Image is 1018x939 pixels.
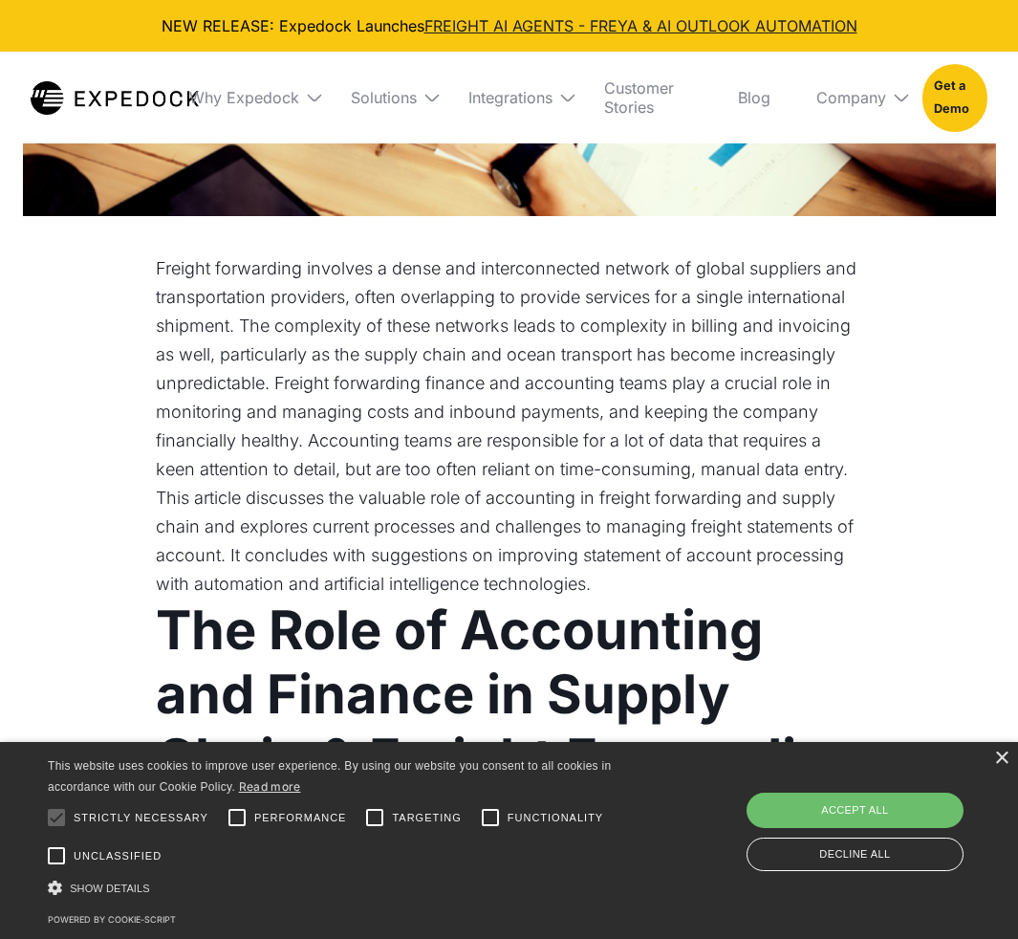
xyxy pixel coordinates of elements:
a: Read more [239,779,301,794]
div: Why Expedock [189,88,299,107]
div: Solutions [351,88,417,107]
strong: The Role of Accounting and Finance in Supply Chain & Freight Forwarding [156,598,863,791]
div: Close [994,752,1008,766]
div: Accept all [747,793,964,827]
a: Get a Demo [922,64,987,131]
div: Integrations [453,52,574,143]
div: NEW RELEASE: Expedock Launches [15,15,1003,36]
span: Performance [254,810,347,826]
div: Company [816,88,886,107]
a: Powered by cookie-script [48,914,176,925]
p: Freight forwarding involves a dense and interconnected network of global suppliers and transporta... [156,254,863,484]
div: Integrations [468,88,552,107]
span: Targeting [392,810,461,826]
p: This article discusses the valuable role of accounting in freight forwarding and supply chain and... [156,484,863,599]
div: Company [801,52,907,143]
div: Why Expedock [174,52,320,143]
span: Strictly necessary [74,810,208,826]
span: Show details [70,883,150,894]
a: FREIGHT AI AGENTS - FREYA & AI OUTLOOK AUTOMATION [424,16,857,35]
iframe: Chat Widget [922,847,1018,939]
div: Show details [48,878,647,898]
a: Customer Stories [589,52,707,143]
div: Decline all [747,838,964,871]
span: Functionality [508,810,603,826]
a: Blog [723,52,786,143]
span: Unclassified [74,848,162,864]
div: Solutions [336,52,438,143]
span: This website uses cookies to improve user experience. By using our website you consent to all coo... [48,759,611,795]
